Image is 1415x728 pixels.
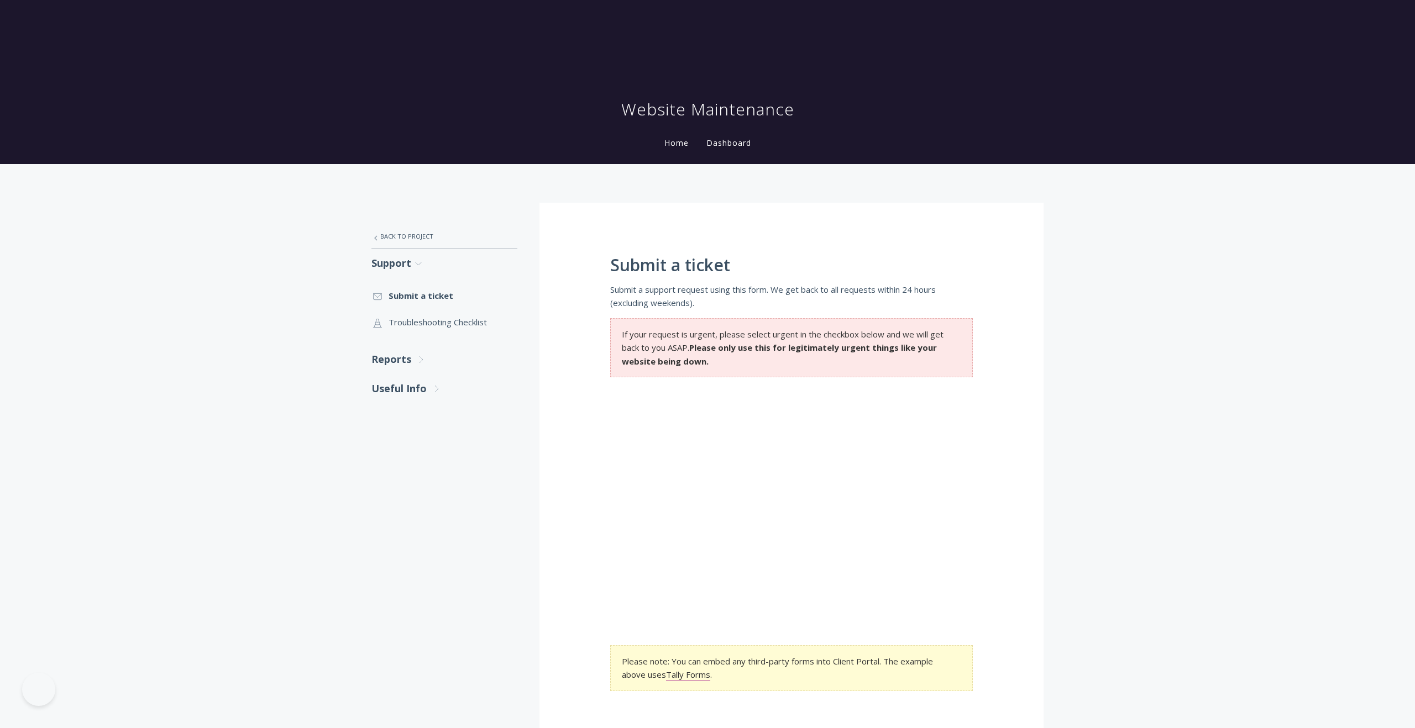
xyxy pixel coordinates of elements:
section: Please note: You can embed any third-party forms into Client Portal. The example above uses . [610,645,973,691]
strong: Please only use this for legitimately urgent things like your website being down. [622,342,937,366]
h1: Submit a ticket [610,256,973,275]
p: Submit a support request using this form. We get back to all requests within 24 hours (excluding ... [610,283,973,310]
a: Home [662,138,691,148]
a: Troubleshooting Checklist [371,309,517,335]
section: If your request is urgent, please select urgent in the checkbox below and we will get back to you... [610,318,973,377]
h1: Website Maintenance [621,98,794,120]
a: Dashboard [704,138,753,148]
a: Back to Project [371,225,517,248]
a: Reports [371,345,517,374]
a: Support [371,249,517,278]
iframe: Toggle Customer Support [22,673,55,706]
a: Tally Forms [666,669,710,680]
a: Useful Info [371,374,517,403]
iframe: Agency - Submit Ticket [610,394,973,637]
a: Submit a ticket [371,282,517,309]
